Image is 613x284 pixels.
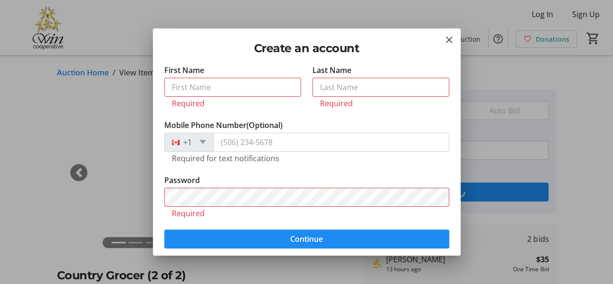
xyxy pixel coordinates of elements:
[164,229,449,248] button: Continue
[312,64,351,76] label: Last Name
[164,78,301,97] input: First Name
[213,133,449,152] input: (506) 234-5678
[164,40,449,57] h2: Create an account
[290,233,323,245] span: Continue
[164,64,204,76] label: First Name
[320,99,442,108] tr-error: Required
[443,34,455,46] button: Close
[172,154,279,163] tr-hint: Required for text notifications
[172,99,293,108] tr-error: Required
[164,174,200,186] label: Password
[172,209,442,218] tr-error: Required
[164,119,283,131] label: Mobile Phone Number (Optional)
[312,78,449,97] input: Last Name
